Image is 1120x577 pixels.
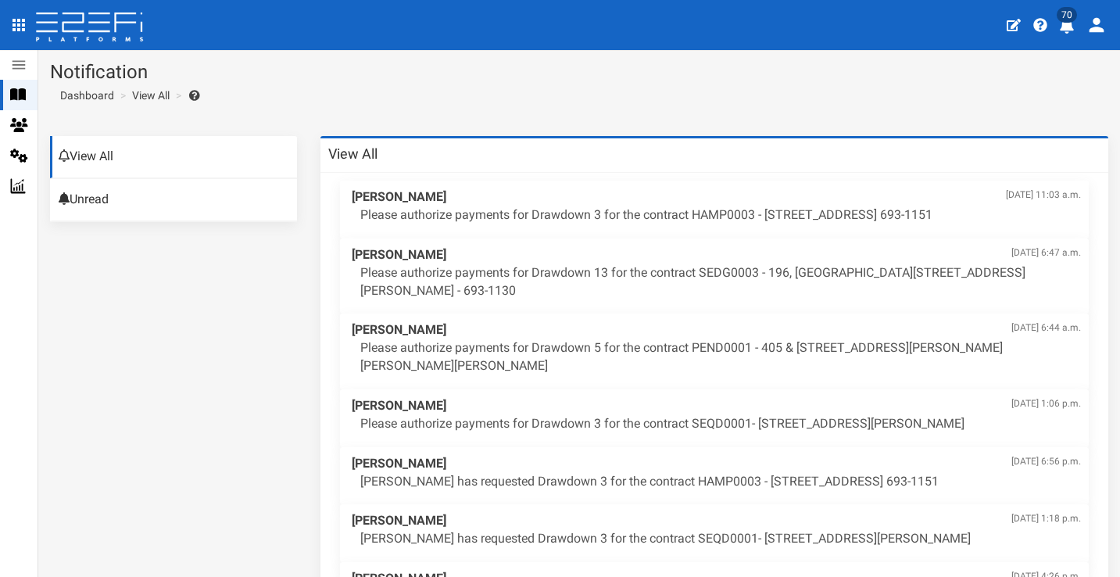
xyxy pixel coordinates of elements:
span: Dashboard [54,89,114,102]
span: [DATE] 1:06 p.m. [1011,397,1081,410]
h1: Notification [50,62,1108,82]
span: [PERSON_NAME] [352,455,1081,473]
span: [DATE] 1:18 p.m. [1011,512,1081,525]
span: [PERSON_NAME] [352,246,1081,264]
span: [DATE] 11:03 a.m. [1006,188,1081,202]
a: [PERSON_NAME][DATE] 11:03 a.m. Please authorize payments for Drawdown 3 for the contract HAMP0003... [340,181,1089,238]
p: Please authorize payments for Drawdown 3 for the contract SEQD0001- [STREET_ADDRESS][PERSON_NAME] [360,415,1081,433]
p: [PERSON_NAME] has requested Drawdown 3 for the contract HAMP0003 - [STREET_ADDRESS] 693-1151 [360,473,1081,491]
span: [PERSON_NAME] [352,397,1081,415]
a: [PERSON_NAME][DATE] 1:06 p.m. Please authorize payments for Drawdown 3 for the contract SEQD0001-... [340,389,1089,447]
span: [PERSON_NAME] [352,188,1081,206]
span: [PERSON_NAME] [352,512,1081,530]
span: [PERSON_NAME] [352,321,1081,339]
a: Unread [50,179,297,221]
a: [PERSON_NAME][DATE] 1:18 p.m. [PERSON_NAME] has requested Drawdown 3 for the contract SEQD0001- [... [340,504,1089,562]
p: Please authorize payments for Drawdown 3 for the contract HAMP0003 - [STREET_ADDRESS] 693-1151 [360,206,1081,224]
span: [DATE] 6:56 p.m. [1011,455,1081,468]
a: [PERSON_NAME][DATE] 6:44 a.m. Please authorize payments for Drawdown 5 for the contract PEND0001 ... [340,314,1089,389]
a: [PERSON_NAME][DATE] 6:47 a.m. Please authorize payments for Drawdown 13 for the contract SEDG0003... [340,238,1089,314]
a: View All [132,88,170,103]
a: [PERSON_NAME][DATE] 6:56 p.m. [PERSON_NAME] has requested Drawdown 3 for the contract HAMP0003 - ... [340,447,1089,505]
a: View All [50,136,297,178]
p: Please authorize payments for Drawdown 5 for the contract PEND0001 - 405 & [STREET_ADDRESS][PERSO... [360,339,1081,375]
a: Dashboard [54,88,114,103]
span: [DATE] 6:47 a.m. [1011,246,1081,260]
h3: View All [328,147,378,161]
p: Please authorize payments for Drawdown 13 for the contract SEDG0003 - 196, [GEOGRAPHIC_DATA][STRE... [360,264,1081,300]
p: [PERSON_NAME] has requested Drawdown 3 for the contract SEQD0001- [STREET_ADDRESS][PERSON_NAME] [360,530,1081,548]
span: [DATE] 6:44 a.m. [1011,321,1081,335]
